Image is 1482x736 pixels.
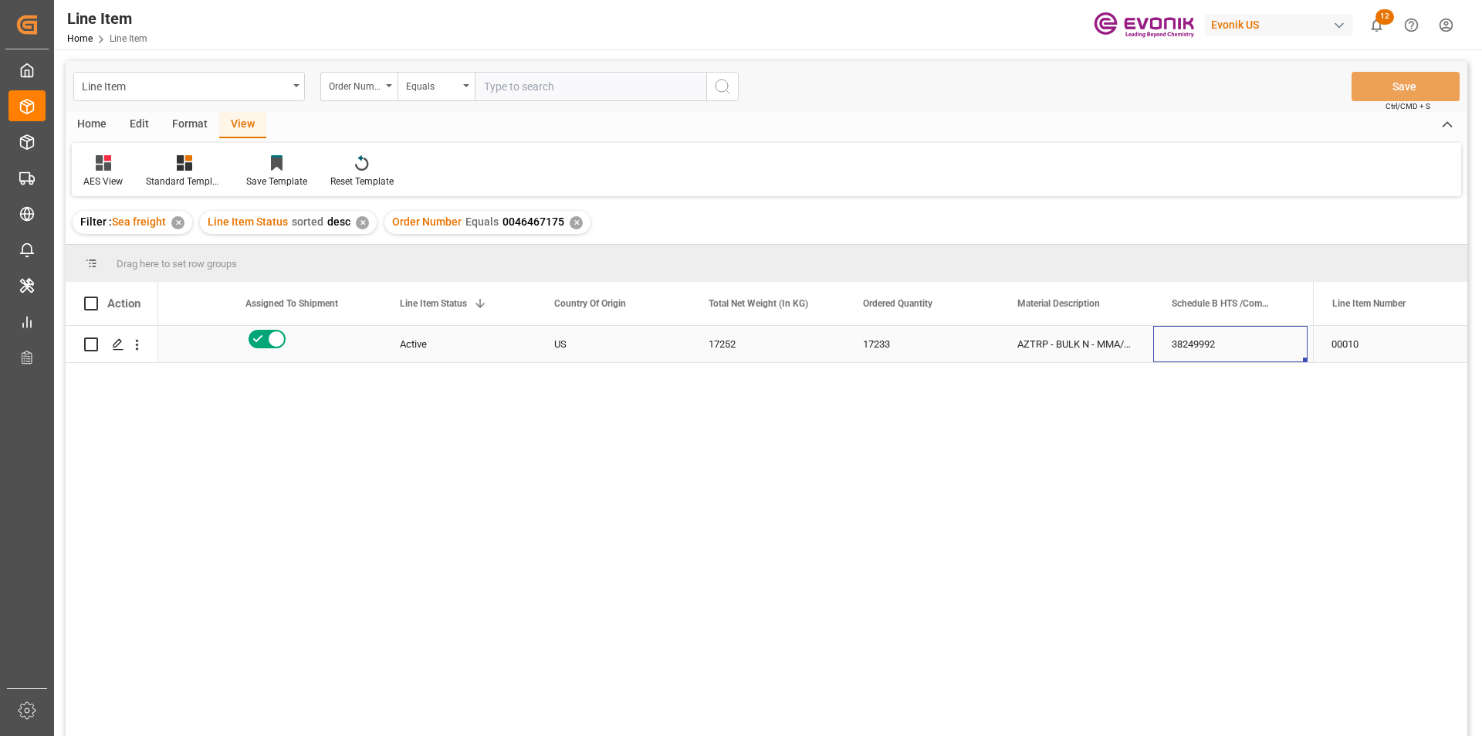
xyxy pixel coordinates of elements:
[356,216,369,229] div: ✕
[1332,298,1406,309] span: Line Item Number
[66,326,158,363] div: Press SPACE to select this row.
[330,175,394,188] div: Reset Template
[570,216,583,229] div: ✕
[1017,298,1100,309] span: Material Description
[73,72,305,101] button: open menu
[67,7,147,30] div: Line Item
[146,175,223,188] div: Standard Templates
[706,72,739,101] button: search button
[82,76,288,95] div: Line Item
[863,298,932,309] span: Ordered Quantity
[117,258,237,270] span: Drag here to set row groups
[398,72,475,101] button: open menu
[1308,326,1462,362] div: 3964.39
[1359,8,1394,42] button: show 12 new notifications
[329,76,381,93] div: Order Number
[1205,10,1359,39] button: Evonik US
[844,326,999,362] div: 17233
[327,215,350,228] span: desc
[1375,9,1394,25] span: 12
[1313,326,1467,363] div: Press SPACE to select this row.
[1394,8,1429,42] button: Help Center
[502,215,564,228] span: 0046467175
[118,112,161,138] div: Edit
[246,175,307,188] div: Save Template
[107,297,140,310] div: Action
[1094,12,1194,39] img: Evonik-brand-mark-Deep-Purple-RGB.jpeg_1700498283.jpeg
[400,298,467,309] span: Line Item Status
[709,298,808,309] span: Total Net Weight (In KG)
[1205,14,1353,36] div: Evonik US
[245,298,338,309] span: Assigned To Shipment
[406,76,458,93] div: Equals
[999,326,1153,362] div: AZTRP - BULK N - MMA/MEOH ([PERSON_NAME])
[1386,100,1430,112] span: Ctrl/CMD + S
[475,72,706,101] input: Type to search
[208,215,288,228] span: Line Item Status
[1153,326,1308,362] div: 38249992
[112,215,166,228] span: Sea freight
[690,326,844,362] div: 17252
[1352,72,1460,101] button: Save
[67,33,93,44] a: Home
[83,175,123,188] div: AES View
[219,112,266,138] div: View
[1313,326,1467,362] div: 00010
[161,112,219,138] div: Format
[554,298,626,309] span: Country Of Origin
[292,215,323,228] span: sorted
[536,326,690,362] div: US
[1172,298,1275,309] span: Schedule B HTS /Commodity Code (HS Code)
[320,72,398,101] button: open menu
[400,327,517,362] div: Active
[465,215,499,228] span: Equals
[66,112,118,138] div: Home
[171,216,184,229] div: ✕
[392,215,462,228] span: Order Number
[80,215,112,228] span: Filter :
